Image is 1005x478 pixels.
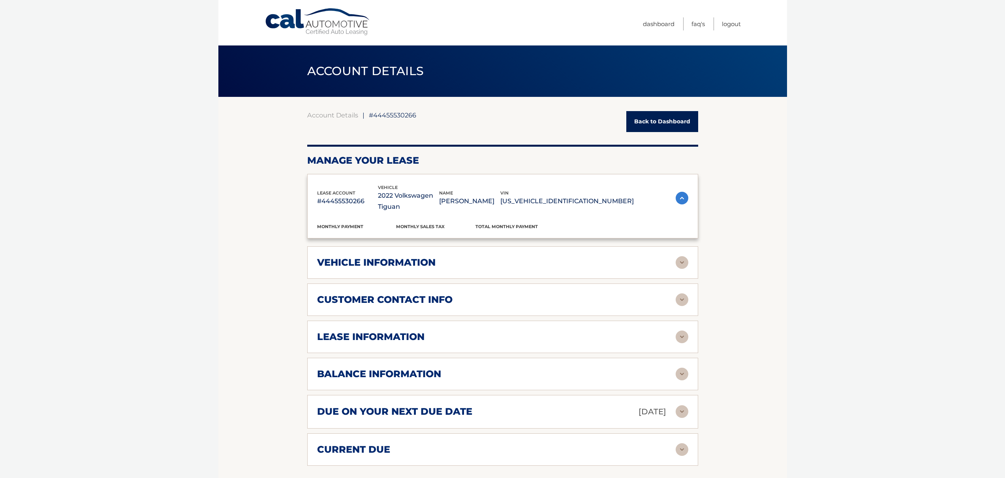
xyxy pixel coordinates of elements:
[265,8,371,36] a: Cal Automotive
[317,444,390,455] h2: current due
[676,443,688,456] img: accordion-rest.svg
[378,185,398,190] span: vehicle
[378,190,439,212] p: 2022 Volkswagen Tiguan
[676,192,688,204] img: accordion-active.svg
[676,331,688,343] img: accordion-rest.svg
[722,17,741,30] a: Logout
[317,294,453,306] h2: customer contact info
[439,190,453,196] span: name
[396,224,445,229] span: Monthly sales Tax
[500,196,634,207] p: [US_VEHICLE_IDENTIFICATION_NUMBER]
[317,224,363,229] span: Monthly Payment
[307,155,698,166] h2: Manage Your Lease
[639,405,666,419] p: [DATE]
[676,405,688,418] img: accordion-rest.svg
[691,17,705,30] a: FAQ's
[363,111,364,119] span: |
[626,111,698,132] a: Back to Dashboard
[317,190,355,196] span: lease account
[500,190,509,196] span: vin
[643,17,674,30] a: Dashboard
[307,111,358,119] a: Account Details
[317,257,436,268] h2: vehicle information
[676,293,688,306] img: accordion-rest.svg
[307,64,424,78] span: ACCOUNT DETAILS
[439,196,500,207] p: [PERSON_NAME]
[475,224,538,229] span: Total Monthly Payment
[317,406,472,418] h2: due on your next due date
[676,256,688,269] img: accordion-rest.svg
[317,196,378,207] p: #44455530266
[317,368,441,380] h2: balance information
[369,111,416,119] span: #44455530266
[317,331,425,343] h2: lease information
[676,368,688,380] img: accordion-rest.svg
